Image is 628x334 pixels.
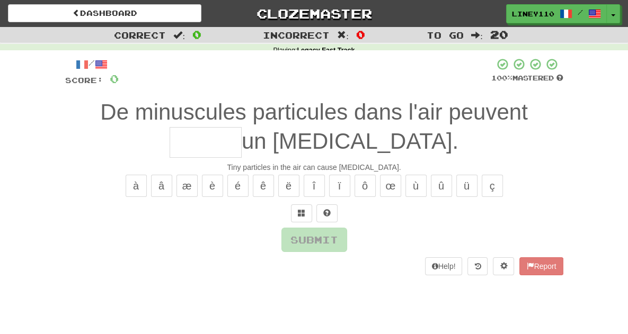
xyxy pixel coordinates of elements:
button: é [227,175,249,197]
button: ê [253,175,274,197]
span: : [173,31,185,40]
span: Correct [114,30,166,40]
button: æ [176,175,198,197]
button: Help! [425,257,463,275]
button: ü [456,175,477,197]
button: ï [329,175,350,197]
span: 20 [490,28,508,41]
a: Liney110 / [506,4,607,23]
button: û [431,175,452,197]
button: ù [405,175,427,197]
button: Switch sentence to multiple choice alt+p [291,204,312,222]
span: : [471,31,483,40]
button: Report [519,257,563,275]
a: Clozemaster [217,4,411,23]
span: De minuscules particules dans l'air peuvent [100,100,527,124]
button: î [304,175,325,197]
span: To go [427,30,464,40]
button: ë [278,175,299,197]
span: 0 [192,28,201,41]
button: Round history (alt+y) [467,257,488,275]
button: Single letter hint - you only get 1 per sentence and score half the points! alt+h [316,204,338,222]
span: : [337,31,349,40]
a: Dashboard [8,4,201,22]
button: ç [482,175,503,197]
button: Submit [281,228,347,252]
span: un [MEDICAL_DATA]. [242,129,458,154]
strong: Legacy Fast Track [297,47,355,54]
button: à [126,175,147,197]
button: œ [380,175,401,197]
div: / [65,58,119,71]
div: Mastered [491,74,563,83]
div: Tiny particles in the air can cause [MEDICAL_DATA]. [65,162,563,173]
span: 0 [110,72,119,85]
button: â [151,175,172,197]
span: Incorrect [263,30,330,40]
span: 0 [356,28,365,41]
button: ô [355,175,376,197]
button: è [202,175,223,197]
span: / [578,8,583,16]
span: Score: [65,76,103,85]
span: 100 % [491,74,512,82]
span: Liney110 [512,9,554,19]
